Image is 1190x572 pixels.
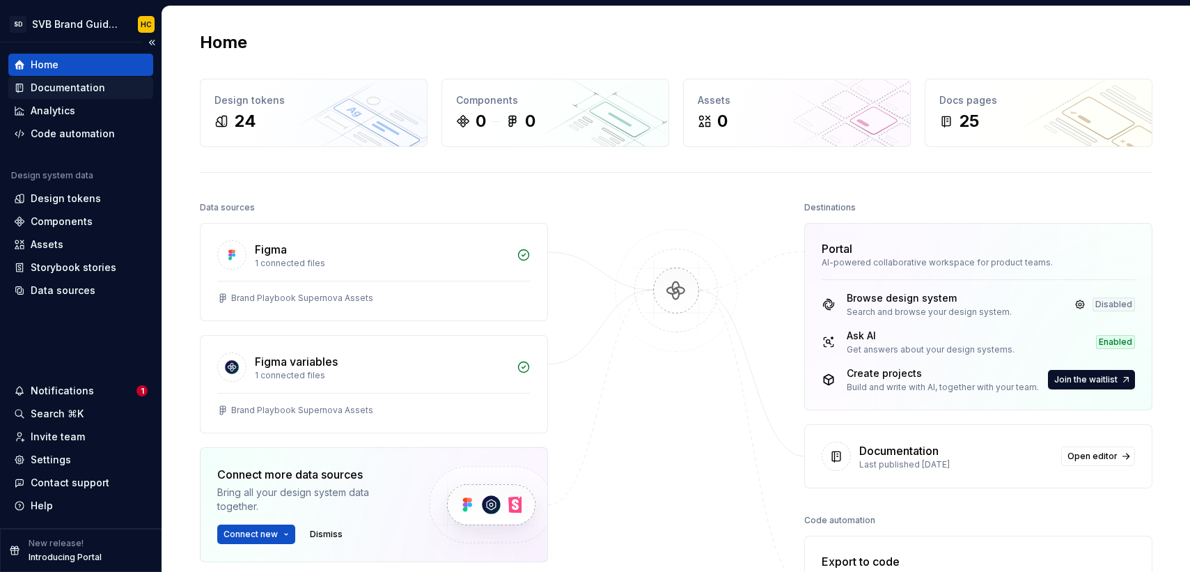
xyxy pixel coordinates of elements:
[217,525,295,544] button: Connect new
[8,426,153,448] a: Invite team
[214,93,413,107] div: Design tokens
[141,19,152,30] div: HC
[1061,447,1135,466] a: Open editor
[231,405,373,416] div: Brand Playbook Supernova Assets
[8,100,153,122] a: Analytics
[847,382,1039,393] div: Build and write with AI, together with your team.
[217,466,405,483] div: Connect more data sources
[8,403,153,425] button: Search ⌘K
[255,241,287,258] div: Figma
[217,486,405,513] div: Bring all your design system data together.
[11,170,93,181] div: Design system data
[822,257,1135,268] div: AI-powered collaborative workspace for product teams.
[200,198,255,217] div: Data sources
[255,258,508,269] div: 1 connected files
[31,127,115,141] div: Code automation
[925,79,1152,147] a: Docs pages25
[234,110,256,132] div: 24
[8,77,153,99] a: Documentation
[1093,297,1135,311] div: Disabled
[1054,374,1118,385] span: Join the waitlist
[859,459,1053,470] div: Last published [DATE]
[804,511,875,530] div: Code automation
[804,198,856,217] div: Destinations
[31,104,75,118] div: Analytics
[1067,451,1118,462] span: Open editor
[847,329,1015,343] div: Ask AI
[847,366,1039,380] div: Create projects
[683,79,911,147] a: Assets0
[31,407,84,421] div: Search ⌘K
[847,307,1012,318] div: Search and browse your design system.
[142,33,162,52] button: Collapse sidebar
[136,385,148,396] span: 1
[29,552,102,563] p: Introducing Portal
[31,192,101,206] div: Design tokens
[31,476,109,490] div: Contact support
[31,384,94,398] div: Notifications
[1048,370,1135,389] button: Join the waitlist
[31,81,105,95] div: Documentation
[847,291,1012,305] div: Browse design system
[200,79,428,147] a: Design tokens24
[8,256,153,279] a: Storybook stories
[525,110,535,132] div: 0
[698,93,896,107] div: Assets
[8,380,153,402] button: Notifications1
[255,370,508,381] div: 1 connected files
[310,529,343,540] span: Dismiss
[31,261,116,275] div: Storybook stories
[8,495,153,517] button: Help
[31,238,63,252] div: Assets
[224,529,278,540] span: Connect new
[959,110,979,132] div: 25
[31,284,95,297] div: Data sources
[1096,335,1135,349] div: Enabled
[31,430,85,444] div: Invite team
[456,93,655,107] div: Components
[8,233,153,256] a: Assets
[31,215,93,229] div: Components
[939,93,1138,107] div: Docs pages
[717,110,728,132] div: 0
[231,293,373,304] div: Brand Playbook Supernova Assets
[255,353,338,370] div: Figma variables
[200,223,548,321] a: Figma1 connected filesBrand Playbook Supernova Assets
[304,525,349,544] button: Dismiss
[476,110,486,132] div: 0
[8,54,153,76] a: Home
[8,279,153,302] a: Data sources
[200,335,548,433] a: Figma variables1 connected filesBrand Playbook Supernova Assets
[822,240,852,257] div: Portal
[31,58,58,72] div: Home
[31,499,53,513] div: Help
[859,442,939,459] div: Documentation
[8,449,153,471] a: Settings
[441,79,669,147] a: Components00
[8,187,153,210] a: Design tokens
[31,453,71,467] div: Settings
[8,472,153,494] button: Contact support
[29,538,84,549] p: New release!
[8,123,153,145] a: Code automation
[3,9,159,39] button: SDSVB Brand GuidelinesHC
[32,17,121,31] div: SVB Brand Guidelines
[847,344,1015,355] div: Get answers about your design systems.
[822,553,1026,570] div: Export to code
[10,16,26,33] div: SD
[8,210,153,233] a: Components
[200,31,247,54] h2: Home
